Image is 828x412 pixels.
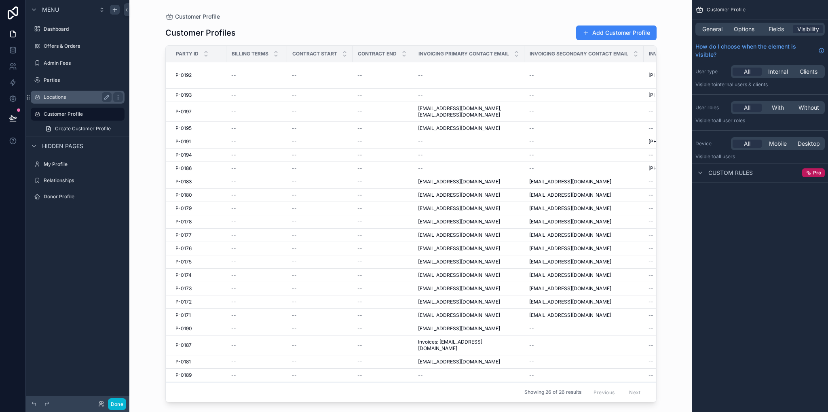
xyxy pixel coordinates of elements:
span: How do I choose when the element is visible? [695,42,815,59]
span: Visibility [797,25,819,33]
label: User type [695,68,728,75]
span: Menu [42,6,59,14]
p: Visible to [695,117,825,124]
span: With [772,104,784,112]
span: All [744,140,750,148]
a: Parties [31,74,125,87]
label: Offers & Orders [44,43,123,49]
a: Admin Fees [31,57,125,70]
span: Invoicing Primary Contact Email [418,51,509,57]
span: All [744,68,750,76]
span: Fields [769,25,784,33]
label: Parties [44,77,123,83]
span: Billing Terms [232,51,268,57]
a: Dashboard [31,23,125,36]
a: Locations [31,91,125,104]
span: Hidden pages [42,142,83,150]
label: Donor Profile [44,193,123,200]
span: All user roles [716,117,745,123]
label: Device [695,140,728,147]
span: all users [716,153,735,159]
span: Invoicing Secondary Contact Email [530,51,628,57]
label: Relationships [44,177,123,184]
label: Customer Profile [44,111,120,117]
label: Locations [44,94,108,100]
span: Customer Profile [707,6,746,13]
label: My Profile [44,161,123,168]
span: Invoicing Primary Contact Phone [649,51,741,57]
a: My Profile [31,158,125,171]
span: Pro [813,170,821,176]
a: Relationships [31,174,125,187]
span: Mobile [769,140,787,148]
span: Options [734,25,754,33]
p: Visible to [695,153,825,160]
span: Create Customer Profile [55,125,111,132]
span: Party Id [176,51,199,57]
span: Internal users & clients [716,81,768,87]
label: User roles [695,104,728,111]
span: Contract Start [292,51,337,57]
span: General [702,25,722,33]
a: Customer Profile [31,108,125,121]
p: Visible to [695,81,825,88]
button: Done [108,398,126,410]
span: Desktop [798,140,820,148]
a: Donor Profile [31,190,125,203]
span: All [744,104,750,112]
a: Create Customer Profile [40,122,125,135]
span: Contract End [358,51,397,57]
a: Offers & Orders [31,40,125,53]
span: Showing 26 of 26 results [524,389,581,396]
span: Clients [800,68,817,76]
label: Admin Fees [44,60,123,66]
label: Dashboard [44,26,123,32]
a: How do I choose when the element is visible? [695,42,825,59]
span: Without [798,104,819,112]
span: Internal [768,68,788,76]
span: Custom rules [708,169,753,177]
